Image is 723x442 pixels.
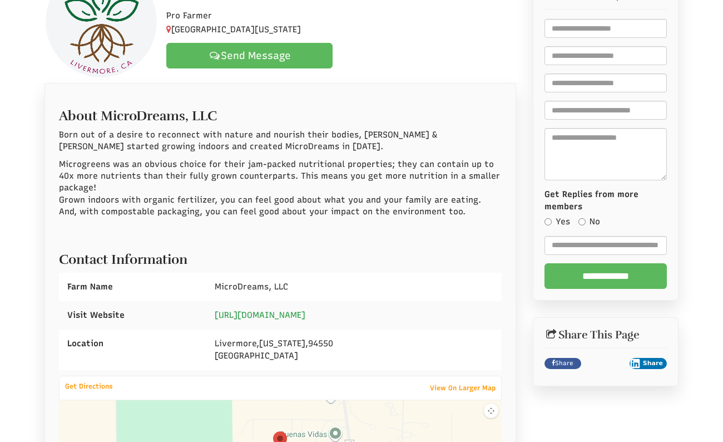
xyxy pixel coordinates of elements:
p: Born out of a desire to reconnect with nature and nourish their bodies, [PERSON_NAME] & [PERSON_N... [59,129,502,153]
h2: About MicroDreams, LLC [59,103,502,123]
div: Farm Name [59,273,206,301]
a: Share [544,358,582,369]
a: View On Larger Map [424,380,501,396]
button: Map camera controls [484,404,498,418]
div: Location [59,330,206,358]
label: Yes [544,216,570,228]
a: [URL][DOMAIN_NAME] [215,310,305,320]
iframe: X Post Button [587,358,624,369]
a: Send Message [166,43,333,68]
span: [GEOGRAPHIC_DATA][US_STATE] [166,24,301,35]
button: Share [630,358,667,369]
h2: Share This Page [544,329,667,341]
span: MicroDreams, LLC [215,282,288,292]
input: Yes [544,218,552,225]
span: [US_STATE] [259,338,305,348]
a: Get Directions [60,380,118,393]
span: 94550 [308,338,333,348]
h2: Contact Information [59,247,502,267]
label: No [578,216,600,228]
span: Livermore [215,338,256,348]
label: Get Replies from more members [544,189,667,213]
input: No [578,218,586,225]
div: , , [GEOGRAPHIC_DATA] [206,330,501,370]
span: Pro Farmer [166,11,212,21]
div: Visit Website [59,301,206,330]
p: Microgreens was an obvious choice for their jam-packed nutritional properties; they can contain u... [59,159,502,218]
